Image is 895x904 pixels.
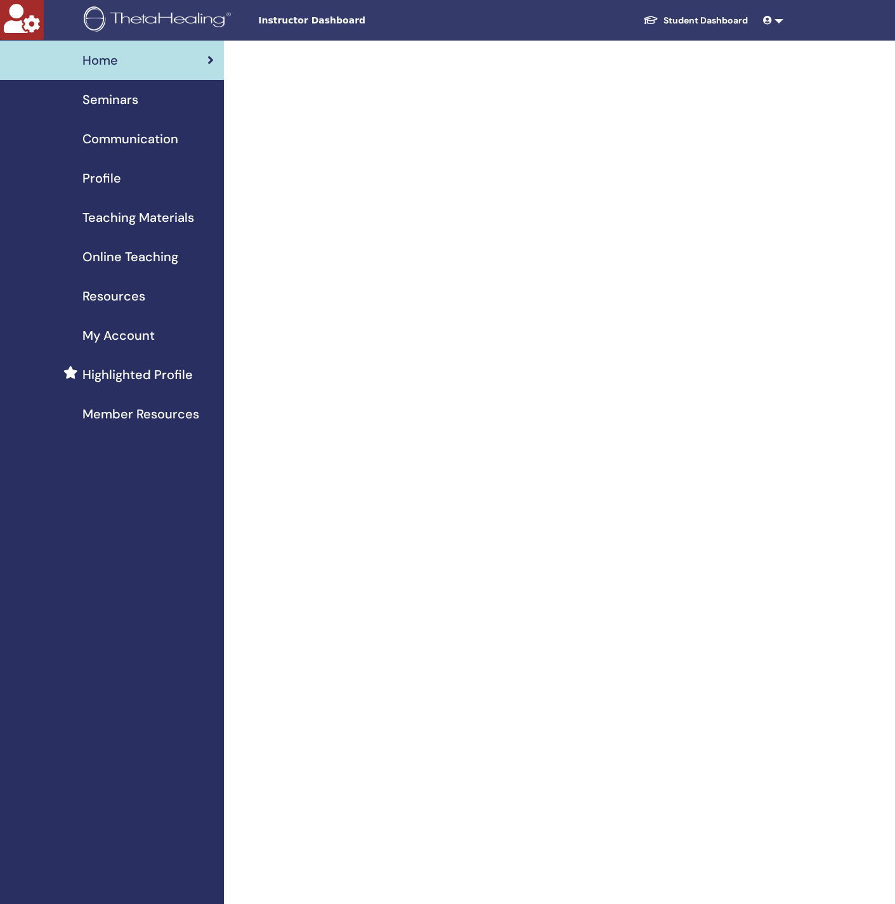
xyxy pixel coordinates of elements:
span: Resources [82,287,145,306]
img: graduation-cap-white.svg [643,15,658,25]
span: Teaching Materials [82,208,194,227]
img: logo.png [84,6,235,35]
a: Student Dashboard [633,9,758,32]
span: Instructor Dashboard [258,14,448,27]
span: My Account [82,326,155,345]
span: Communication [82,129,178,148]
span: Seminars [82,90,138,109]
span: Profile [82,169,121,188]
span: Member Resources [82,404,199,423]
span: Online Teaching [82,247,178,266]
span: Highlighted Profile [82,365,193,384]
span: Home [82,51,118,70]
